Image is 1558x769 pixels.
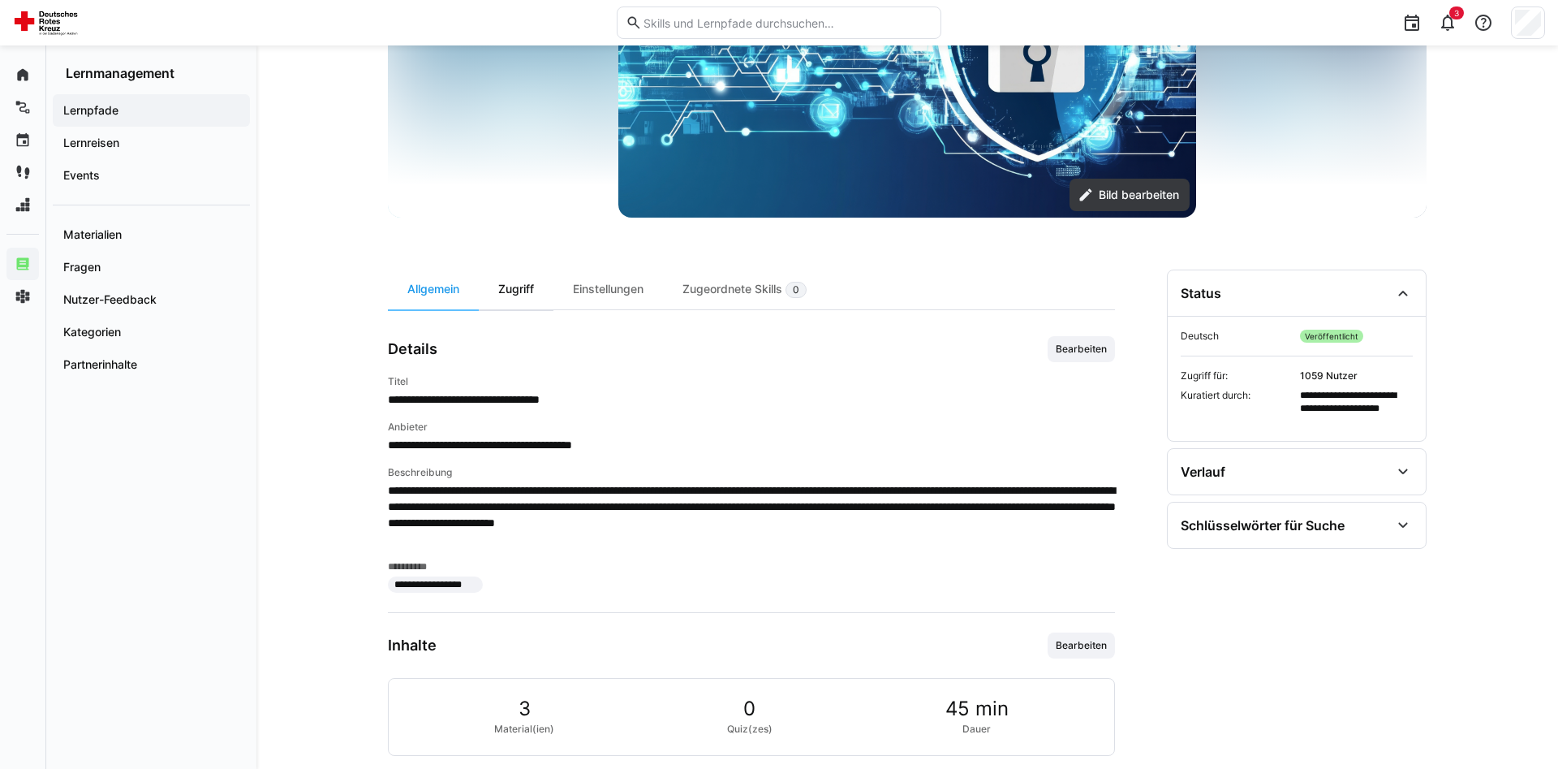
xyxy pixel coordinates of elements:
div: Status [1181,285,1221,301]
div: Zugeordnete Skills [663,270,826,309]
input: Skills und Lernpfade durchsuchen… [642,15,932,30]
span: Veröffentlicht [1300,330,1363,343]
div: Zugriff [479,270,553,309]
button: Bearbeiten [1048,633,1115,659]
span: Deutsch [1181,330,1293,343]
span: 0 [743,698,755,719]
h4: Beschreibung [388,466,1115,479]
span: Material(ien) [494,723,554,736]
span: 45 min [945,698,1009,719]
div: Schlüsselwörter für Suche [1181,517,1345,534]
h4: Titel [388,375,1115,388]
span: 0 [793,283,799,296]
button: Bild bearbeiten [1070,179,1190,211]
span: Kuratiert durch: [1181,389,1293,428]
div: Einstellungen [553,270,663,309]
span: Bearbeiten [1054,343,1108,356]
span: Dauer [962,723,991,736]
span: 3 [1454,8,1459,18]
button: Bearbeiten [1048,336,1115,362]
div: Verlauf [1181,464,1225,480]
span: Zugriff für: [1181,369,1293,382]
h3: Inhalte [388,637,437,655]
span: 1059 Nutzer [1300,369,1413,382]
span: Quiz(zes) [727,723,773,736]
div: Allgemein [388,270,479,309]
h3: Details [388,340,437,358]
span: 3 [519,698,531,719]
span: Bearbeiten [1054,639,1108,652]
span: Bild bearbeiten [1096,187,1181,203]
h4: Anbieter [388,421,1115,434]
